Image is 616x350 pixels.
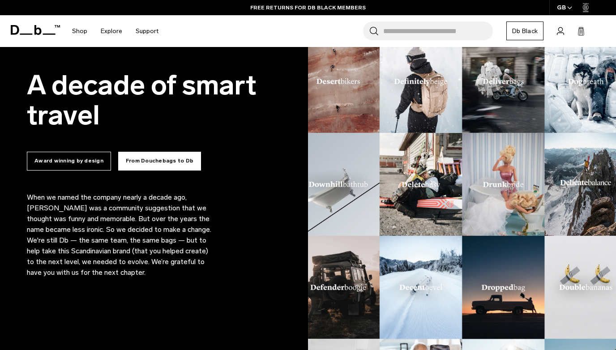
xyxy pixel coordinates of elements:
[506,21,543,40] a: Db Black
[65,15,165,47] nav: Main Navigation
[136,15,158,47] a: Support
[27,192,215,278] p: When we named the company nearly a decade ago, [PERSON_NAME] was a community suggestion that we t...
[101,15,122,47] a: Explore
[27,70,281,130] h2: A decade of smart travel
[250,4,366,12] a: FREE RETURNS FOR DB BLACK MEMBERS
[27,152,111,171] button: Award winning by design
[72,15,87,47] a: Shop
[118,152,201,171] button: From Douchebags to Db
